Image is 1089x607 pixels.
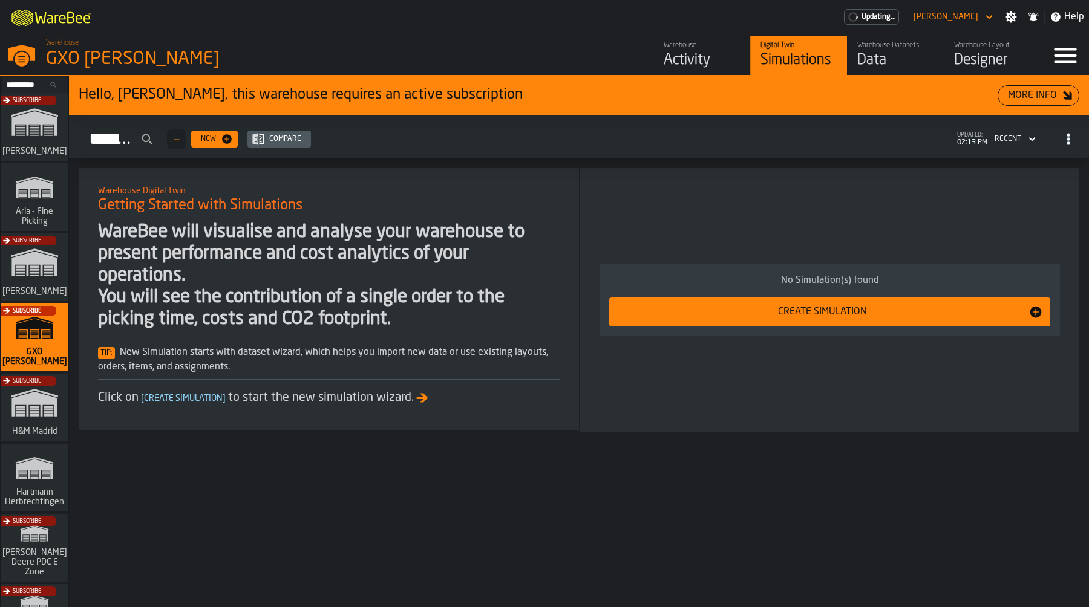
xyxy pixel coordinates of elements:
div: ItemListCard- [69,76,1089,115]
span: ] [223,394,226,403]
a: link-to-/wh/i/baca6aa3-d1fc-43c0-a604-2a1c9d5db74d/feed/ [653,36,750,75]
span: Updating... [862,13,896,21]
a: link-to-/wh/i/baca6aa3-d1fc-43c0-a604-2a1c9d5db74d/data [847,36,944,75]
div: ItemListCard- [79,168,579,430]
span: Help [1064,10,1084,24]
div: DropdownMenuValue-4 [995,135,1021,143]
span: updated: [957,132,987,138]
div: DropdownMenuValue-Patrick Blitz [914,12,978,22]
span: Subscribe [13,238,41,244]
span: Subscribe [13,378,41,385]
span: Hartmann Herbrechtingen [2,487,67,507]
div: ButtonLoadMore-Load More-Prev-First-Last [162,129,191,149]
div: Click on to start the new simulation wizard. [98,389,560,406]
span: Create Simulation [139,394,228,403]
span: Tip: [98,347,115,359]
div: Designer [954,51,1031,70]
div: GXO [PERSON_NAME] [46,48,373,70]
label: button-toggle-Notifications [1022,11,1044,23]
a: link-to-/wh/i/9d85c013-26f4-4c06-9c7d-6d35b33af13a/simulations [1,514,68,584]
a: link-to-/wh/i/baca6aa3-d1fc-43c0-a604-2a1c9d5db74d/simulations [750,36,847,75]
h2: Sub Title [98,184,560,196]
span: Getting Started with Simulations [98,196,302,215]
button: button-Create Simulation [609,297,1050,326]
span: — [174,135,179,143]
label: button-toggle-Menu [1041,36,1089,75]
div: Warehouse [664,41,741,50]
button: button-New [191,131,238,148]
div: Simulations [760,51,837,70]
div: WareBee will visualise and analyse your warehouse to present performance and cost analytics of yo... [98,221,560,330]
div: Menu Subscription [844,9,899,25]
div: Warehouse Datasets [857,41,934,50]
a: link-to-/wh/i/0438fb8c-4a97-4a5b-bcc6-2889b6922db0/simulations [1,374,68,444]
div: Compare [264,135,306,143]
h2: button-Simulations [69,115,1089,158]
span: Subscribe [13,518,41,525]
span: Arla - Fine Picking [5,207,64,226]
span: Subscribe [13,308,41,314]
div: title-Getting Started with Simulations [88,178,569,221]
a: link-to-/wh/i/48cbecf7-1ea2-4bc9-a439-03d5b66e1a58/simulations [1,163,68,233]
button: button-Compare [247,131,311,148]
div: Create Simulation [616,305,1028,319]
div: ItemListCard- [580,168,1079,432]
label: button-toggle-Help [1045,10,1089,24]
a: link-to-/wh/i/baca6aa3-d1fc-43c0-a604-2a1c9d5db74d/pricing/ [844,9,899,25]
a: link-to-/wh/i/f0a6b354-7883-413a-84ff-a65eb9c31f03/simulations [1,444,68,514]
label: button-toggle-Settings [1000,11,1022,23]
div: DropdownMenuValue-4 [990,132,1038,146]
div: New Simulation starts with dataset wizard, which helps you import new data or use existing layout... [98,345,560,374]
div: Activity [664,51,741,70]
a: link-to-/wh/i/1653e8cc-126b-480f-9c47-e01e76aa4a88/simulations [1,233,68,303]
div: More Info [1003,88,1062,103]
span: [ [141,394,144,403]
button: button-More Info [998,85,1079,106]
a: link-to-/wh/i/baca6aa3-d1fc-43c0-a604-2a1c9d5db74d/designer [944,36,1041,75]
a: link-to-/wh/i/baca6aa3-d1fc-43c0-a604-2a1c9d5db74d/simulations [1,303,68,374]
span: Subscribe [13,588,41,595]
div: Warehouse Layout [954,41,1031,50]
div: Digital Twin [760,41,837,50]
span: 02:13 PM [957,138,987,147]
a: link-to-/wh/i/72fe6713-8242-4c3c-8adf-5d67388ea6d5/simulations [1,93,68,163]
div: New [196,135,221,143]
div: DropdownMenuValue-Patrick Blitz [909,10,995,24]
span: Subscribe [13,97,41,104]
span: Warehouse [46,39,79,47]
div: Data [857,51,934,70]
div: No Simulation(s) found [609,273,1050,288]
div: Hello, [PERSON_NAME], this warehouse requires an active subscription [79,85,998,105]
